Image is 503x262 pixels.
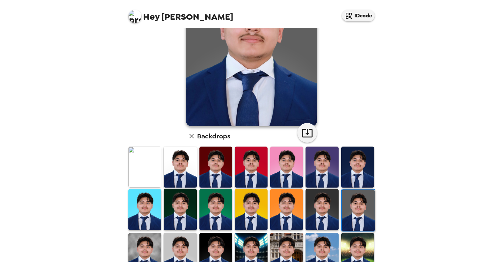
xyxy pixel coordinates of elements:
[197,131,230,141] h6: Backdrops
[128,10,141,23] img: profile pic
[128,7,233,21] span: [PERSON_NAME]
[128,147,161,188] img: Original
[143,11,159,23] span: Hey
[342,10,375,21] button: IDcode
